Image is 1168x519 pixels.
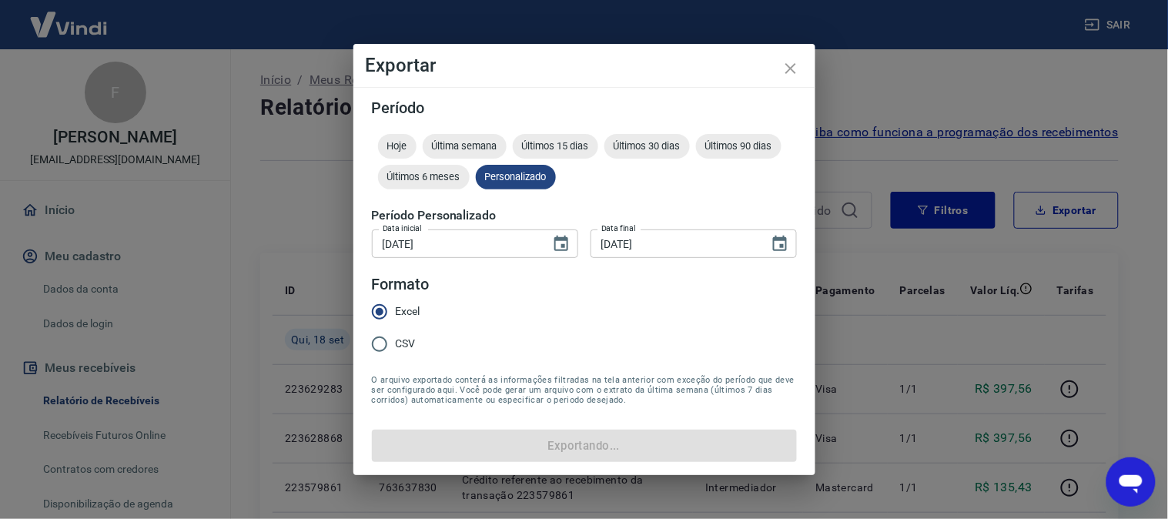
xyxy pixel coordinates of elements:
[604,134,690,159] div: Últimos 30 dias
[372,100,797,116] h5: Período
[476,171,556,182] span: Personalizado
[396,303,420,320] span: Excel
[513,134,598,159] div: Últimos 15 dias
[765,229,795,259] button: Choose date, selected date is 19 de set de 2025
[378,134,417,159] div: Hoje
[1106,457,1156,507] iframe: Botão para abrir a janela de mensagens
[372,273,430,296] legend: Formato
[396,336,416,352] span: CSV
[372,375,797,405] span: O arquivo exportado conterá as informações filtradas na tela anterior com exceção do período que ...
[383,223,422,234] label: Data inicial
[372,229,540,258] input: DD/MM/YYYY
[696,140,781,152] span: Últimos 90 dias
[513,140,598,152] span: Últimos 15 dias
[772,50,809,87] button: close
[601,223,636,234] label: Data final
[378,171,470,182] span: Últimos 6 meses
[378,165,470,189] div: Últimos 6 meses
[476,165,556,189] div: Personalizado
[372,208,797,223] h5: Período Personalizado
[591,229,758,258] input: DD/MM/YYYY
[546,229,577,259] button: Choose date, selected date is 16 de set de 2025
[366,56,803,75] h4: Exportar
[423,140,507,152] span: Última semana
[423,134,507,159] div: Última semana
[604,140,690,152] span: Últimos 30 dias
[378,140,417,152] span: Hoje
[696,134,781,159] div: Últimos 90 dias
